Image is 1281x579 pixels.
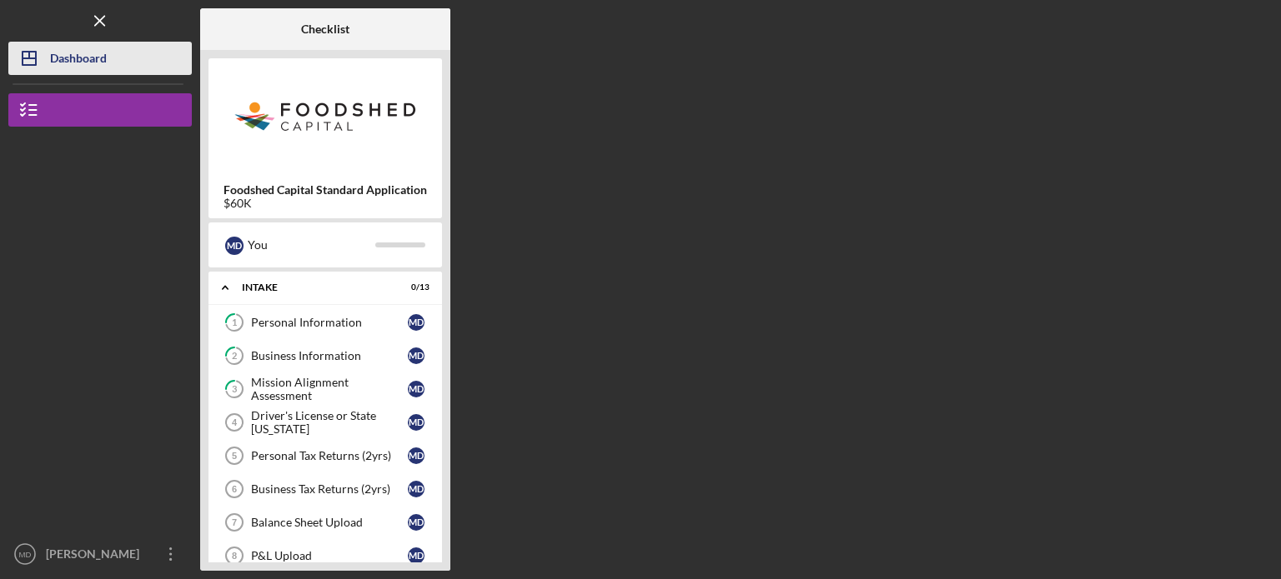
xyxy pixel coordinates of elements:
[248,231,375,259] div: You
[251,376,408,402] div: Mission Alignment Assessment
[232,351,237,362] tspan: 2
[232,484,237,494] tspan: 6
[232,417,238,427] tspan: 4
[301,22,349,36] b: Checklist
[8,537,192,571] button: MD[PERSON_NAME]
[50,42,107,79] div: Dashboard
[217,406,434,439] a: 4Driver's License or State [US_STATE]MD
[408,447,424,464] div: M D
[242,282,388,292] div: Intake
[251,349,408,362] div: Business Information
[224,197,427,210] div: $60K
[251,516,408,529] div: Balance Sheet Upload
[408,381,424,397] div: M D
[232,317,237,328] tspan: 1
[251,482,408,496] div: Business Tax Returns (2yrs)
[225,237,244,255] div: M D
[408,347,424,364] div: M D
[251,409,408,436] div: Driver's License or State [US_STATE]
[217,339,434,372] a: 2Business InformationMD
[8,42,192,75] button: Dashboard
[232,551,237,561] tspan: 8
[217,306,434,339] a: 1Personal InformationMD
[408,481,424,497] div: M D
[408,514,424,531] div: M D
[19,550,32,559] text: MD
[232,517,237,527] tspan: 7
[251,316,408,329] div: Personal Information
[399,282,430,292] div: 0 / 13
[408,547,424,564] div: M D
[42,537,150,575] div: [PERSON_NAME]
[408,414,424,431] div: M D
[251,449,408,462] div: Personal Tax Returns (2yrs)
[208,67,442,167] img: Product logo
[232,451,237,461] tspan: 5
[217,472,434,506] a: 6Business Tax Returns (2yrs)MD
[217,539,434,572] a: 8P&L UploadMD
[217,439,434,472] a: 5Personal Tax Returns (2yrs)MD
[251,549,408,562] div: P&L Upload
[217,506,434,539] a: 7Balance Sheet UploadMD
[217,372,434,406] a: 3Mission Alignment AssessmentMD
[408,314,424,331] div: M D
[232,384,237,395] tspan: 3
[224,183,427,197] b: Foodshed Capital Standard Application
